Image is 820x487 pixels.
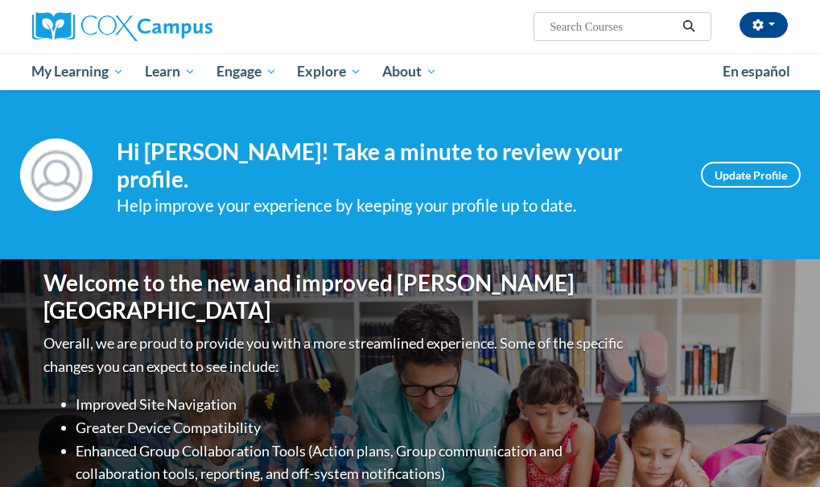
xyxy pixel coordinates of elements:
[31,62,124,81] span: My Learning
[76,393,628,416] li: Improved Site Navigation
[76,440,628,486] li: Enhanced Group Collaboration Tools (Action plans, Group communication and collaboration tools, re...
[701,162,801,188] a: Update Profile
[382,62,437,81] span: About
[216,62,277,81] span: Engage
[297,62,361,81] span: Explore
[32,12,268,41] a: Cox Campus
[206,53,287,90] a: Engage
[134,53,206,90] a: Learn
[20,53,801,90] div: Main menu
[117,138,677,192] h4: Hi [PERSON_NAME]! Take a minute to review your profile.
[723,63,790,80] span: En español
[22,53,135,90] a: My Learning
[548,17,677,36] input: Search Courses
[44,270,628,324] h1: Welcome to the new and improved [PERSON_NAME][GEOGRAPHIC_DATA]
[76,416,628,440] li: Greater Device Compatibility
[286,53,372,90] a: Explore
[372,53,447,90] a: About
[740,12,788,38] button: Account Settings
[756,423,807,474] iframe: Button to launch messaging window
[145,62,196,81] span: Learn
[44,332,628,378] p: Overall, we are proud to provide you with a more streamlined experience. Some of the specific cha...
[20,138,93,211] img: Profile Image
[32,12,212,41] img: Cox Campus
[117,192,677,219] div: Help improve your experience by keeping your profile up to date.
[677,17,701,36] button: Search
[712,55,801,89] a: En español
